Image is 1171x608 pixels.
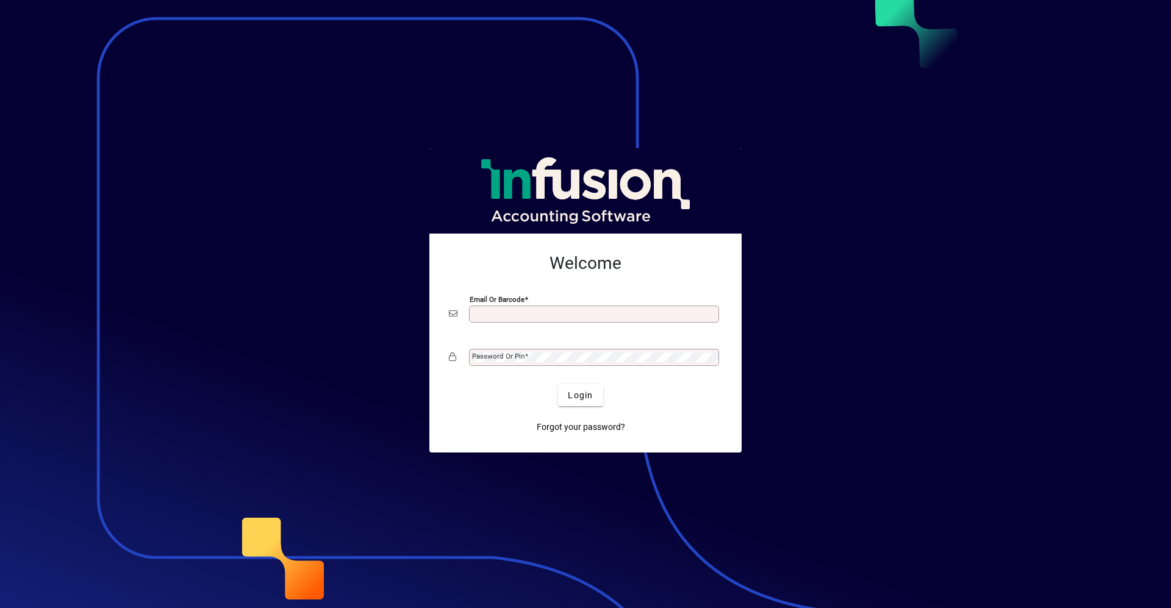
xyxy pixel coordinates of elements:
[472,352,525,360] mat-label: Password or Pin
[558,384,603,406] button: Login
[568,389,593,402] span: Login
[532,416,630,438] a: Forgot your password?
[449,253,722,274] h2: Welcome
[470,295,525,304] mat-label: Email or Barcode
[537,421,625,434] span: Forgot your password?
